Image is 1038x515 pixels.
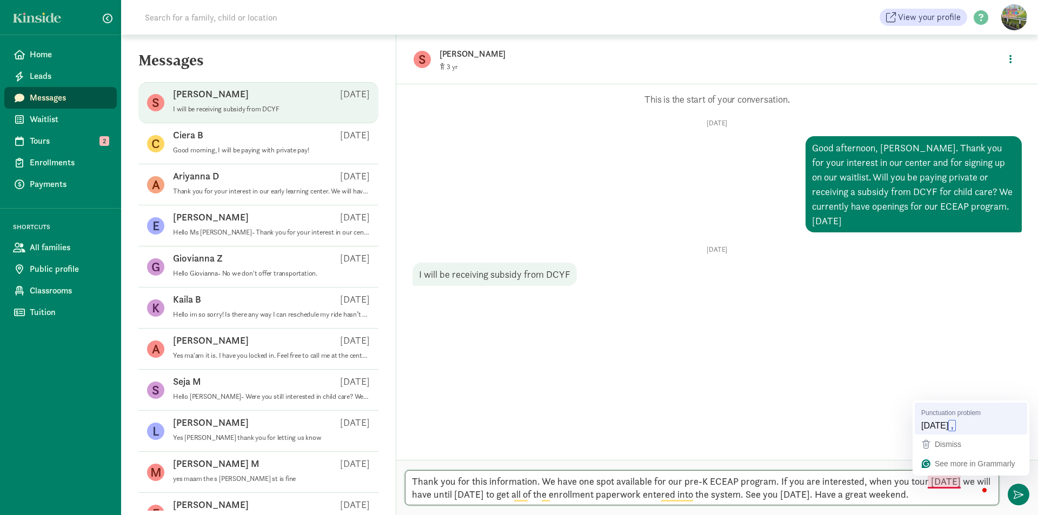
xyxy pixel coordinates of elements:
figure: C [147,135,164,152]
figure: G [147,258,164,276]
figure: A [147,176,164,193]
p: [DATE] [340,293,370,306]
span: Tours [30,135,108,148]
input: Search for a family, child or location [138,6,442,28]
p: Good morning, I will be paying with private pay! [173,146,370,155]
div: Good afternoon, [PERSON_NAME]. Thank you for your interest in our center and for signing up on ou... [806,136,1022,232]
span: Public profile [30,263,108,276]
p: [DATE] [340,457,370,470]
p: [DATE] [340,170,370,183]
a: Leads [4,65,117,87]
p: [DATE] [340,375,370,388]
p: [PERSON_NAME] [173,498,249,511]
figure: A [147,340,164,358]
figure: M [147,464,164,481]
div: I will be receiving subsidy from DCYF [412,263,577,286]
p: Hello im so sorry! Is there any way I can reschedule my ride hasn’t shown up or answered any of m... [173,310,370,319]
span: 2 [99,136,109,146]
figure: S [147,94,164,111]
a: Tuition [4,302,117,323]
p: [PERSON_NAME] [173,416,249,429]
p: Hello Ms [PERSON_NAME]- Thank you for your interest in our center. The tour availability times sh... [173,228,370,237]
p: [DATE] [412,119,1022,128]
p: This is the start of your conversation. [412,93,1022,106]
p: Giovianna Z [173,252,223,265]
figure: L [147,423,164,440]
figure: S [414,51,431,68]
span: 3 [447,62,458,71]
p: [DATE] [412,245,1022,254]
p: [PERSON_NAME] [173,211,249,224]
p: [DATE] [340,416,370,429]
span: Payments [30,178,108,191]
span: Messages [30,91,108,104]
textarea: To enrich screen reader interactions, please activate Accessibility in Grammarly extension settings [405,470,999,505]
h5: Messages [121,52,396,78]
figure: K [147,299,164,317]
a: Messages [4,87,117,109]
a: Waitlist [4,109,117,130]
a: Enrollments [4,152,117,173]
p: [DATE] [340,334,370,347]
p: Hello [PERSON_NAME]- Were you still interested in child care? We have an opening. [173,392,370,401]
p: [PERSON_NAME] M [173,457,259,470]
figure: S [147,382,164,399]
a: Classrooms [4,280,117,302]
p: Thank you for your interest in our early learning center. We will have to cancel your tour at thi... [173,187,370,196]
p: Hello Giovianna- No we don't offer transportation. [173,269,370,278]
p: [DATE] [340,252,370,265]
p: Yes ma'am it is. I have you locked in. Feel free to call me at the center [PHONE_NUMBER] [173,351,370,360]
span: Tuition [30,306,108,319]
span: Enrollments [30,156,108,169]
p: [PERSON_NAME] [440,46,780,62]
span: View your profile [898,11,961,24]
p: yes maam the s [PERSON_NAME] st is fine [173,474,370,483]
p: [DATE] [340,129,370,142]
span: Classrooms [30,284,108,297]
a: Payments [4,173,117,195]
span: All families [30,241,108,254]
p: Ciera B [173,129,203,142]
p: [PERSON_NAME] [173,88,249,101]
figure: E [147,217,164,235]
p: [DATE] [340,88,370,101]
p: Ariyanna D [173,170,219,183]
span: Leads [30,70,108,83]
p: Kaila B [173,293,201,306]
a: Public profile [4,258,117,280]
p: I will be receiving subsidy from DCYF [173,105,370,113]
a: View your profile [880,9,967,26]
a: Tours 2 [4,130,117,152]
p: [DATE] [340,211,370,224]
p: Seja M [173,375,201,388]
p: [PERSON_NAME] [173,334,249,347]
a: All families [4,237,117,258]
span: Home [30,48,108,61]
span: Waitlist [30,113,108,126]
a: Home [4,44,117,65]
p: Yes [PERSON_NAME] thank you for letting us know [173,433,370,442]
p: [DATE] [340,498,370,511]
